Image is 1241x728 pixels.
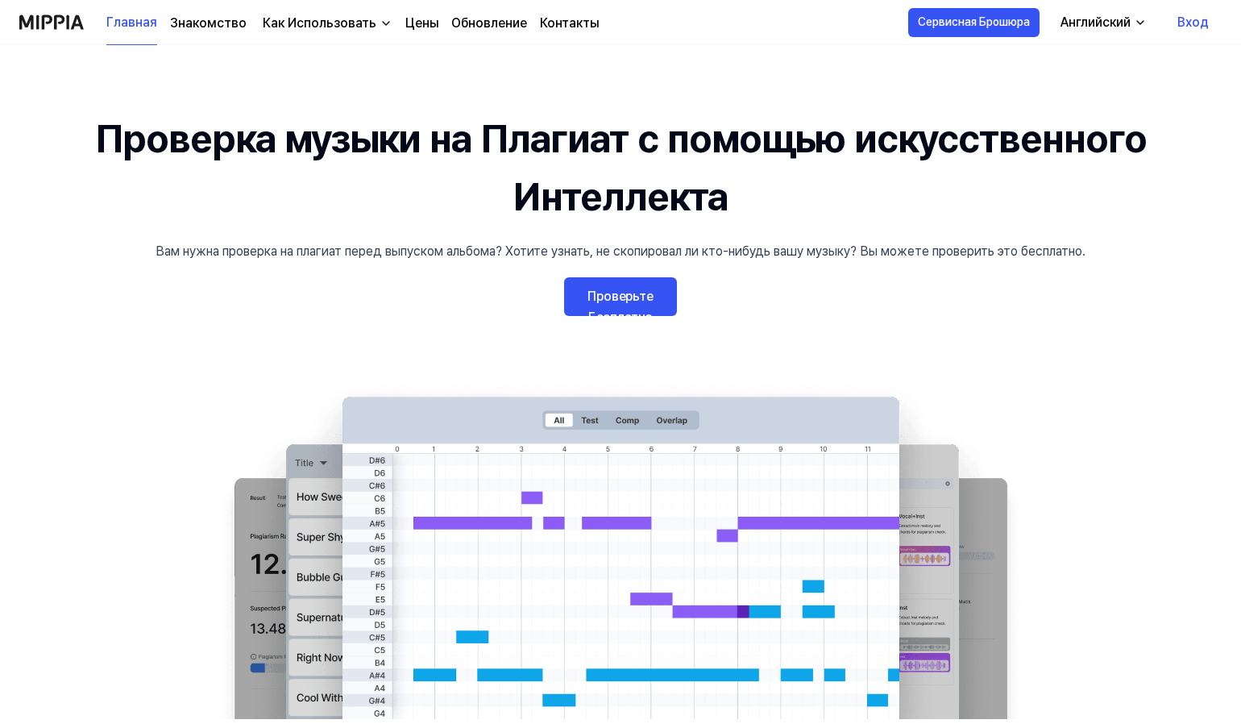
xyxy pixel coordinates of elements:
div: Как Использовать [259,14,380,33]
a: Контакты [540,14,599,33]
button: Как Использовать [259,14,392,33]
div: Вам нужна проверка на плагиат перед выпуском альбома? Хотите узнать, не скопировал ли кто-нибудь ... [156,242,1085,261]
a: Знакомство [170,14,247,33]
div: Английский [1057,13,1134,32]
a: Главная [106,1,157,45]
img: вниз [380,17,392,30]
a: Обновление [451,14,527,33]
img: основное Изображение [201,381,1040,719]
a: Цены [405,14,438,33]
h1: Проверка музыки на Плагиат с помощью искусственного Интеллекта [40,110,1201,226]
button: Английский [1048,6,1156,39]
button: Сервисная Брошюра [908,8,1040,37]
a: Проверьте Бесплатно [564,277,677,316]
